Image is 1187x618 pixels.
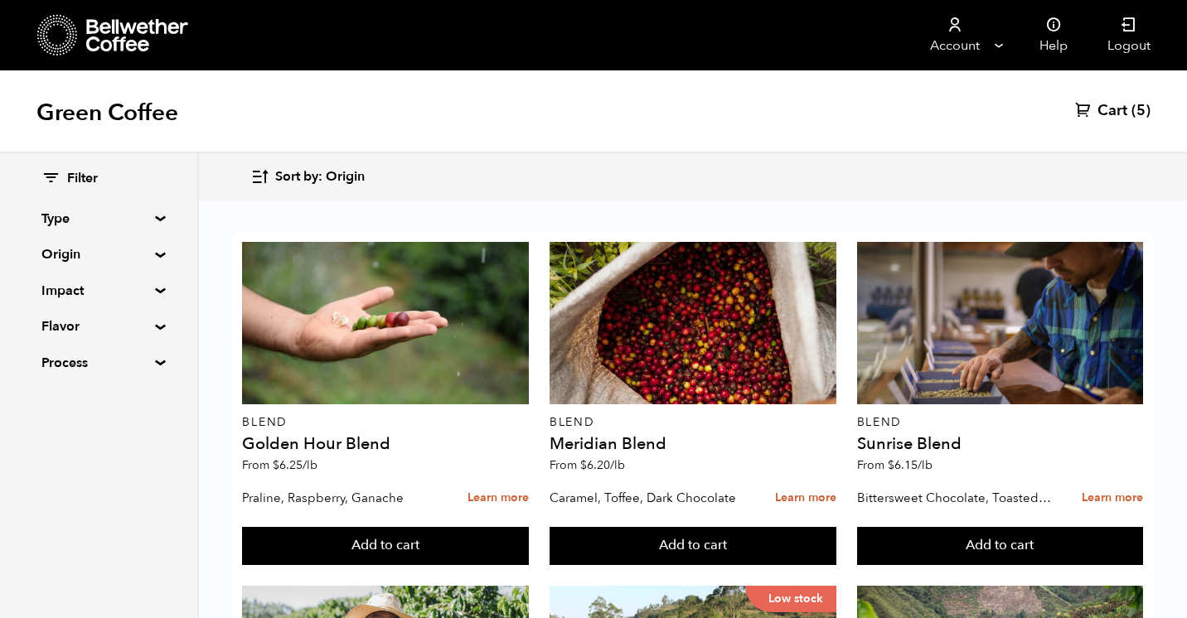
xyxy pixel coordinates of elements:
h4: Golden Hour Blend [242,436,529,452]
span: $ [273,457,279,473]
bdi: 6.25 [273,457,317,473]
span: /lb [918,457,933,473]
button: Sort by: Origin [250,157,365,196]
a: Learn more [1082,480,1143,516]
button: Add to cart [242,527,529,565]
p: Blend [242,417,529,428]
h1: Green Coffee [36,98,178,128]
summary: Flavor [41,316,156,336]
bdi: 6.15 [888,457,933,473]
span: $ [580,457,587,473]
summary: Origin [41,244,156,264]
span: From [857,457,933,473]
h4: Sunrise Blend [857,436,1144,452]
span: Sort by: Origin [275,168,365,186]
span: /lb [303,457,317,473]
a: Learn more [468,480,529,516]
summary: Process [41,353,156,373]
a: Cart (5) [1075,101,1151,121]
span: From [242,457,317,473]
span: Filter [67,170,98,188]
button: Add to cart [857,527,1144,565]
span: $ [888,457,894,473]
p: Blend [857,417,1144,428]
p: Bittersweet Chocolate, Toasted Marshmallow, Candied Orange, Praline [857,485,1052,510]
h4: Meridian Blend [550,436,836,452]
button: Add to cart [550,527,836,565]
a: Learn more [775,480,836,516]
bdi: 6.20 [580,457,625,473]
p: Praline, Raspberry, Ganache [242,485,437,510]
p: Caramel, Toffee, Dark Chocolate [550,485,744,510]
p: Low stock [745,586,836,612]
span: From [550,457,625,473]
span: (5) [1131,101,1151,121]
p: Blend [550,417,836,428]
span: Cart [1097,101,1127,121]
summary: Type [41,209,156,229]
span: /lb [610,457,625,473]
summary: Impact [41,281,156,301]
